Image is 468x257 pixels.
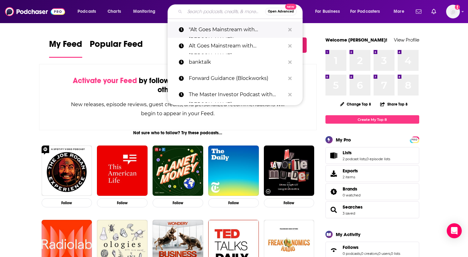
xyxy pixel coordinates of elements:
span: More [394,7,404,16]
p: The Master Investor Podcast with Wilfred Frost [189,86,285,103]
a: Forward Guidance (Blockworks) [168,70,303,86]
button: open menu [129,7,164,17]
div: My Pro [336,137,351,143]
a: Exports [325,165,419,182]
a: PRO [411,137,418,142]
a: 0 watched [343,193,360,197]
button: Follow [208,198,259,207]
a: Searches [328,205,340,214]
button: Show profile menu [446,5,460,18]
input: Search podcasts, credits, & more... [185,7,265,17]
span: Brands [325,183,419,200]
a: The Master Investor Podcast with [PERSON_NAME] [168,86,303,103]
a: Brands [328,187,340,196]
div: Open Intercom Messenger [447,223,462,238]
span: Activate your Feed [73,76,137,85]
a: Popular Feed [90,39,143,58]
a: Follows [343,245,400,250]
img: Planet Money [153,146,203,196]
div: My Activity [336,231,360,237]
div: Search podcasts, credits, & more... [174,4,309,19]
span: , [390,251,391,256]
a: 3 saved [343,211,355,215]
a: Lists [343,150,390,156]
span: For Podcasters [350,7,380,16]
img: User Profile [446,5,460,18]
button: Follow [42,198,92,207]
svg: Add a profile image [455,5,460,10]
a: 0 podcasts [343,251,360,256]
div: New releases, episode reviews, guest credits, and personalized recommendations will begin to appe... [71,100,285,118]
a: Brands [343,186,360,192]
button: open menu [389,7,412,17]
a: Follows [328,246,340,255]
img: The Joe Rogan Experience [42,146,92,196]
span: Follows [343,245,359,250]
div: Not sure who to follow? Try these podcasts... [39,130,317,136]
a: 0 creators [361,251,378,256]
span: 2 items [343,175,358,179]
button: Change Top 8 [336,100,375,108]
span: Exports [328,169,340,178]
button: Follow [97,198,148,207]
a: Show notifications dropdown [429,6,439,17]
a: banktalk [168,54,303,70]
a: Searches [343,204,363,210]
a: "Alt Goes Mainstream with [PERSON_NAME]" [168,22,303,38]
a: 0 lists [391,251,400,256]
button: open menu [346,7,389,17]
img: Podchaser - Follow, Share and Rate Podcasts [5,6,65,17]
span: Exports [343,168,358,174]
span: , [378,251,378,256]
a: Charts [103,7,125,17]
div: by following Podcasts, Creators, Lists, and other Users! [71,76,285,94]
span: Open Advanced [268,10,294,13]
span: My Feed [49,39,82,53]
a: 2 podcast lists [343,157,366,161]
button: Open AdvancedNew [265,8,297,15]
a: 0 users [378,251,390,256]
img: The Daily [208,146,259,196]
button: Follow [153,198,203,207]
span: New [285,4,296,10]
p: "Alt Goes Mainstream with Michael Sidgmore" [189,22,285,38]
span: For Business [315,7,340,16]
button: open menu [73,7,104,17]
img: My Favorite Murder with Karen Kilgariff and Georgia Hardstark [264,146,315,196]
span: Charts [108,7,121,16]
button: Share Top 8 [380,98,408,110]
a: 0 episode lists [366,157,390,161]
a: Show notifications dropdown [413,6,424,17]
span: Popular Feed [90,39,143,53]
a: Lists [328,151,340,160]
button: Follow [264,198,315,207]
a: Welcome [PERSON_NAME]! [325,37,387,43]
a: View Profile [394,37,419,43]
span: Searches [325,201,419,218]
a: Create My Top 8 [325,115,419,124]
a: My Feed [49,39,82,58]
span: Monitoring [133,7,155,16]
span: Brands [343,186,357,192]
p: Forward Guidance (Blockworks) [189,70,285,86]
a: Alt Goes Mainstream with [PERSON_NAME] [168,38,303,54]
span: PRO [411,137,418,142]
p: banktalk [189,54,285,70]
span: Lists [325,147,419,164]
p: Alt Goes Mainstream with Michael Sidgmore [189,38,285,54]
span: Logged in as ellerylsmith123 [446,5,460,18]
img: This American Life [97,146,148,196]
span: Podcasts [78,7,96,16]
button: open menu [311,7,348,17]
span: Lists [343,150,352,156]
span: , [366,157,366,161]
